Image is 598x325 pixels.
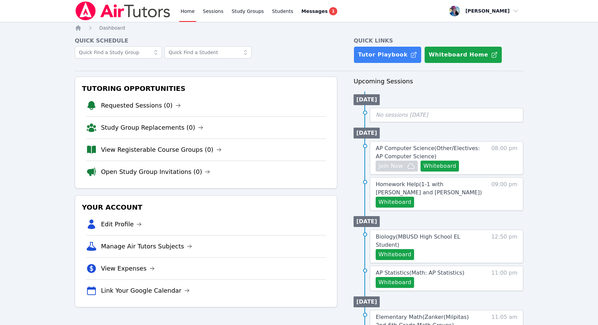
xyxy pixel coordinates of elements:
[101,220,142,229] a: Edit Profile
[354,37,523,45] h4: Quick Links
[376,181,482,196] span: Homework Help ( 1-1 with [PERSON_NAME] and [PERSON_NAME] )
[101,101,181,110] a: Requested Sessions (0)
[491,269,517,288] span: 11:00 pm
[354,46,422,63] a: Tutor Playbook
[75,1,171,20] img: Air Tutors
[354,77,523,86] h3: Upcoming Sessions
[376,233,482,249] a: Biology(MBUSD High School EL Student)
[491,233,517,260] span: 12:50 pm
[165,46,252,59] input: Quick Find a Student
[101,123,203,132] a: Study Group Replacements (0)
[378,162,403,170] span: Join Now
[81,201,331,213] h3: Your Account
[376,144,482,161] a: AP Computer Science(Other/Electives: AP Computer Science)
[99,25,125,31] span: Dashboard
[376,112,428,118] span: No sessions [DATE]
[491,180,517,208] span: 09:00 pm
[302,8,328,15] span: Messages
[101,145,222,155] a: View Registerable Course Groups (0)
[376,197,414,208] button: Whiteboard
[424,46,502,63] button: Whiteboard Home
[329,7,337,15] span: 1
[101,167,210,177] a: Open Study Group Invitations (0)
[354,296,380,307] li: [DATE]
[101,242,192,251] a: Manage Air Tutors Subjects
[376,145,480,160] span: AP Computer Science ( Other/Electives: AP Computer Science )
[354,94,380,105] li: [DATE]
[491,144,517,172] span: 08:00 pm
[81,82,331,95] h3: Tutoring Opportunities
[101,286,190,295] a: Link Your Google Calendar
[354,128,380,139] li: [DATE]
[75,37,337,45] h4: Quick Schedule
[75,46,162,59] input: Quick Find a Study Group
[376,269,464,277] a: AP Statistics(Math: AP Statistics)
[99,25,125,31] a: Dashboard
[376,233,460,248] span: Biology ( MBUSD High School EL Student )
[101,264,155,273] a: View Expenses
[376,249,414,260] button: Whiteboard
[376,161,418,172] button: Join Now
[376,270,464,276] span: AP Statistics ( Math: AP Statistics )
[421,161,459,172] button: Whiteboard
[376,277,414,288] button: Whiteboard
[354,216,380,227] li: [DATE]
[75,25,523,31] nav: Breadcrumb
[376,180,482,197] a: Homework Help(1-1 with [PERSON_NAME] and [PERSON_NAME])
